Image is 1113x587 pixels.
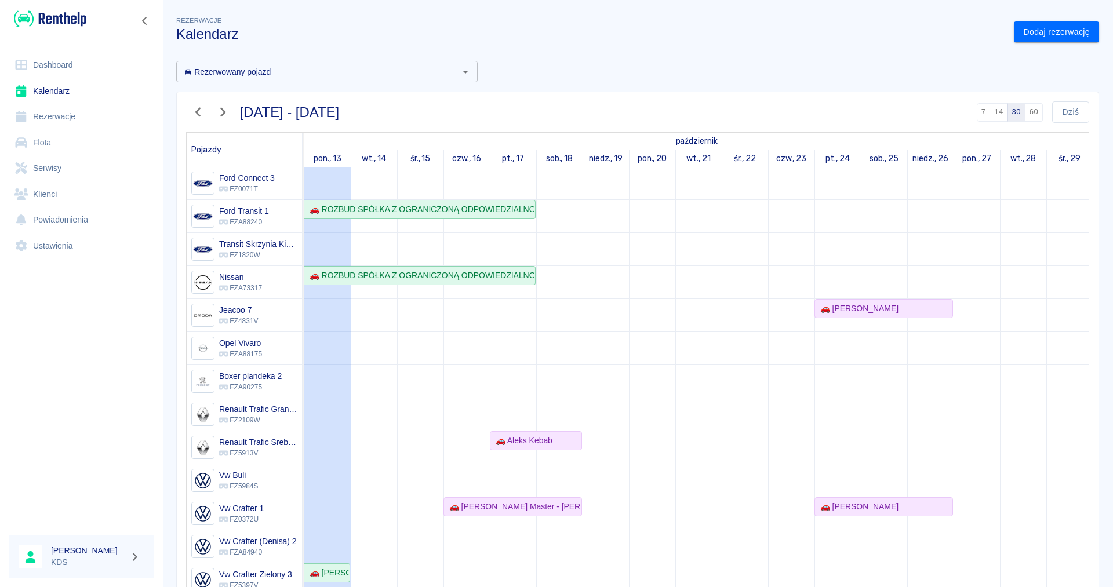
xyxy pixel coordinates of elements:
h3: Kalendarz [176,26,1005,42]
h6: Renault Trafic Srebrny [219,436,297,448]
img: Image [193,537,212,556]
a: 29 października 2025 [1056,150,1083,167]
span: Rezerwacje [176,17,221,24]
a: Ustawienia [9,233,154,259]
p: FZ0071T [219,184,275,194]
a: Flota [9,130,154,156]
div: 🚗 ROZBUD SPÓŁKA Z OGRANICZONĄ ODPOWIEDZIALNOŚCIĄ SPÓŁKA KOMANDYTOWA - [PERSON_NAME] [305,203,534,216]
a: 15 października 2025 [408,150,434,167]
p: KDS [51,556,125,568]
button: 30 dni [1007,103,1025,122]
h6: Boxer plandeka 2 [219,370,282,382]
button: 7 dni [977,103,991,122]
button: Dziś [1052,101,1089,123]
img: Image [193,339,212,358]
img: Image [193,240,212,259]
p: FZA73317 [219,283,262,293]
button: 60 dni [1025,103,1043,122]
h6: Transit Skrzynia Kiper [219,238,297,250]
a: 27 października 2025 [959,150,994,167]
a: 17 października 2025 [499,150,527,167]
button: 14 dni [990,103,1007,122]
div: 🚗 ROZBUD SPÓŁKA Z OGRANICZONĄ ODPOWIEDZIALNOŚCIĄ SPÓŁKA KOMANDYTOWA - [PERSON_NAME] [305,269,534,282]
h6: Opel Vivaro [219,337,262,349]
a: 13 października 2025 [673,133,721,150]
p: FZA88175 [219,349,262,359]
img: Image [193,273,212,292]
div: 🚗 Aleks Kebab [491,435,552,447]
p: FZ5984S [219,481,258,491]
h6: Ford Connect 3 [219,172,275,184]
h6: Nissan [219,271,262,283]
h6: [PERSON_NAME] [51,545,125,556]
a: 23 października 2025 [773,150,810,167]
a: 26 października 2025 [910,150,951,167]
a: Dashboard [9,52,154,78]
p: FZ5913V [219,448,297,458]
a: Kalendarz [9,78,154,104]
h6: Vw Buli [219,469,258,481]
img: Image [193,207,212,226]
a: 18 października 2025 [543,150,576,167]
a: 13 października 2025 [311,150,344,167]
a: 19 października 2025 [586,150,626,167]
span: Pojazdy [191,145,221,155]
h6: Vw Crafter Zielony 3 [219,568,292,580]
a: Klienci [9,181,154,207]
p: FZ0372U [219,514,264,524]
a: 25 października 2025 [867,150,901,167]
p: FZA84940 [219,547,297,557]
p: FZA88240 [219,217,269,227]
input: Wyszukaj i wybierz pojazdy... [180,64,455,79]
a: 16 października 2025 [449,150,484,167]
a: 28 października 2025 [1007,150,1039,167]
p: FZ4831V [219,316,258,326]
button: Otwórz [457,64,474,80]
h6: Jeacoo 7 [219,304,258,316]
a: Powiadomienia [9,207,154,233]
div: 🚗 [PERSON_NAME] [816,501,899,513]
a: 22 października 2025 [731,150,759,167]
img: Renthelp logo [14,9,86,28]
a: Dodaj rezerwację [1014,21,1099,43]
a: 20 października 2025 [635,150,670,167]
p: FZA90275 [219,382,282,392]
img: Image [193,174,212,193]
a: 24 października 2025 [823,150,853,167]
p: FZ2109W [219,415,297,425]
div: 🚗 [PERSON_NAME] [305,567,349,579]
div: 🚗 [PERSON_NAME] Master - [PERSON_NAME] [445,501,581,513]
img: Image [193,372,212,391]
h6: Vw Crafter (Denisa) 2 [219,535,297,547]
img: Image [193,504,212,523]
a: Rezerwacje [9,104,154,130]
img: Image [193,405,212,424]
img: Image [193,471,212,490]
a: Renthelp logo [9,9,86,28]
img: Image [193,438,212,457]
a: Serwisy [9,155,154,181]
a: 21 października 2025 [683,150,714,167]
h6: Renault Trafic Granatowy [219,403,297,415]
button: Zwiń nawigację [136,13,154,28]
div: 🚗 [PERSON_NAME] [816,302,899,315]
h6: Vw Crafter 1 [219,502,264,514]
h6: Ford Transit 1 [219,205,269,217]
a: 14 października 2025 [359,150,389,167]
p: FZ1820W [219,250,297,260]
h3: [DATE] - [DATE] [240,104,340,121]
img: Image [193,306,212,325]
